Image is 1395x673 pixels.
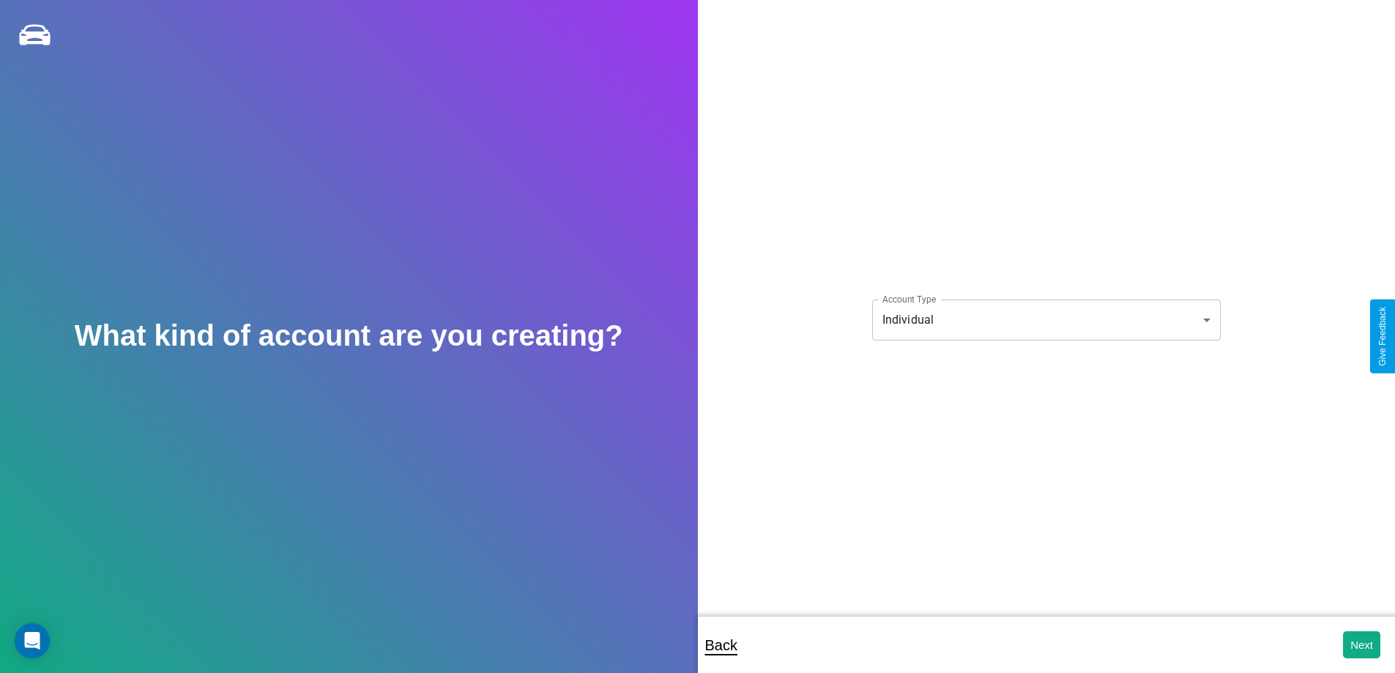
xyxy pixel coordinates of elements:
div: Individual [872,300,1221,341]
div: Give Feedback [1377,307,1388,366]
button: Next [1343,631,1380,658]
p: Back [705,632,737,658]
div: Open Intercom Messenger [15,623,50,658]
label: Account Type [882,293,936,305]
h2: What kind of account are you creating? [75,319,623,352]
